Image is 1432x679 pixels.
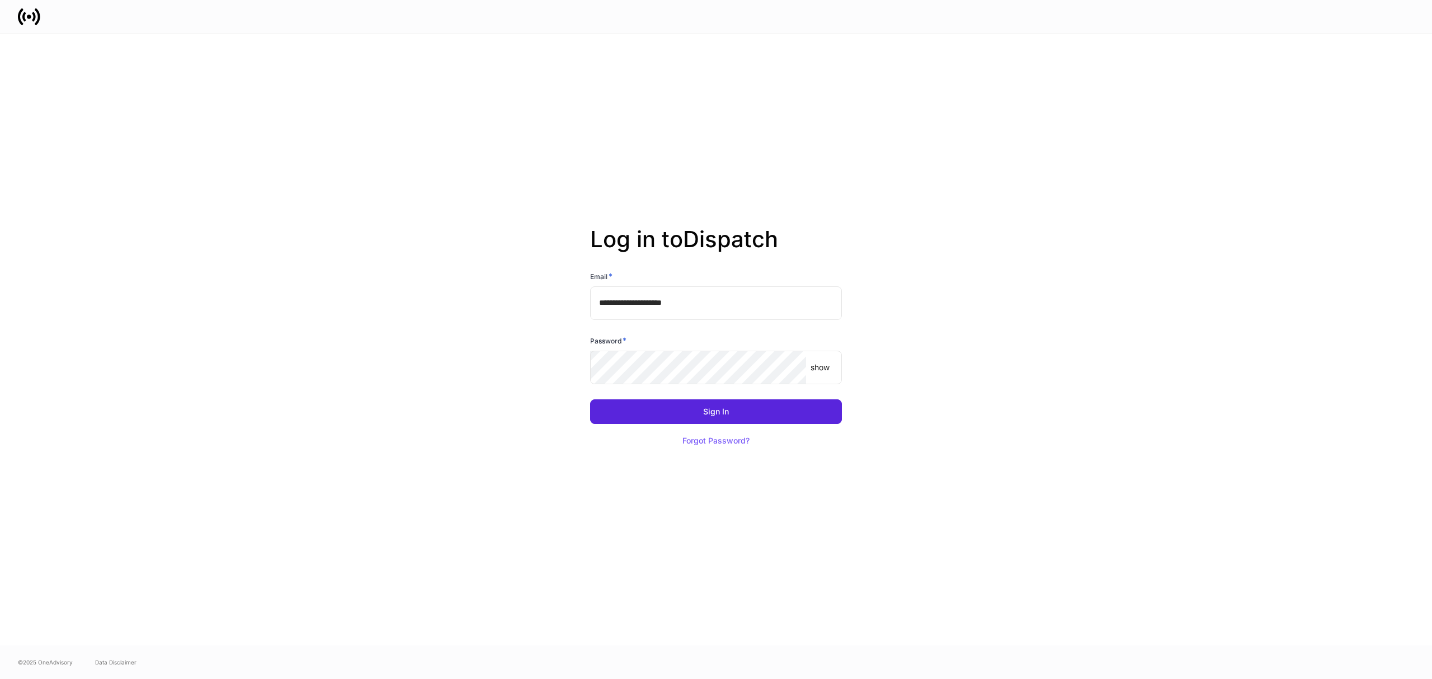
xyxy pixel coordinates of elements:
[590,335,626,346] h6: Password
[811,362,830,373] p: show
[95,658,136,667] a: Data Disclaimer
[682,437,750,445] div: Forgot Password?
[590,226,842,271] h2: Log in to Dispatch
[703,408,729,416] div: Sign In
[590,399,842,424] button: Sign In
[590,271,613,282] h6: Email
[668,428,764,453] button: Forgot Password?
[18,658,73,667] span: © 2025 OneAdvisory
